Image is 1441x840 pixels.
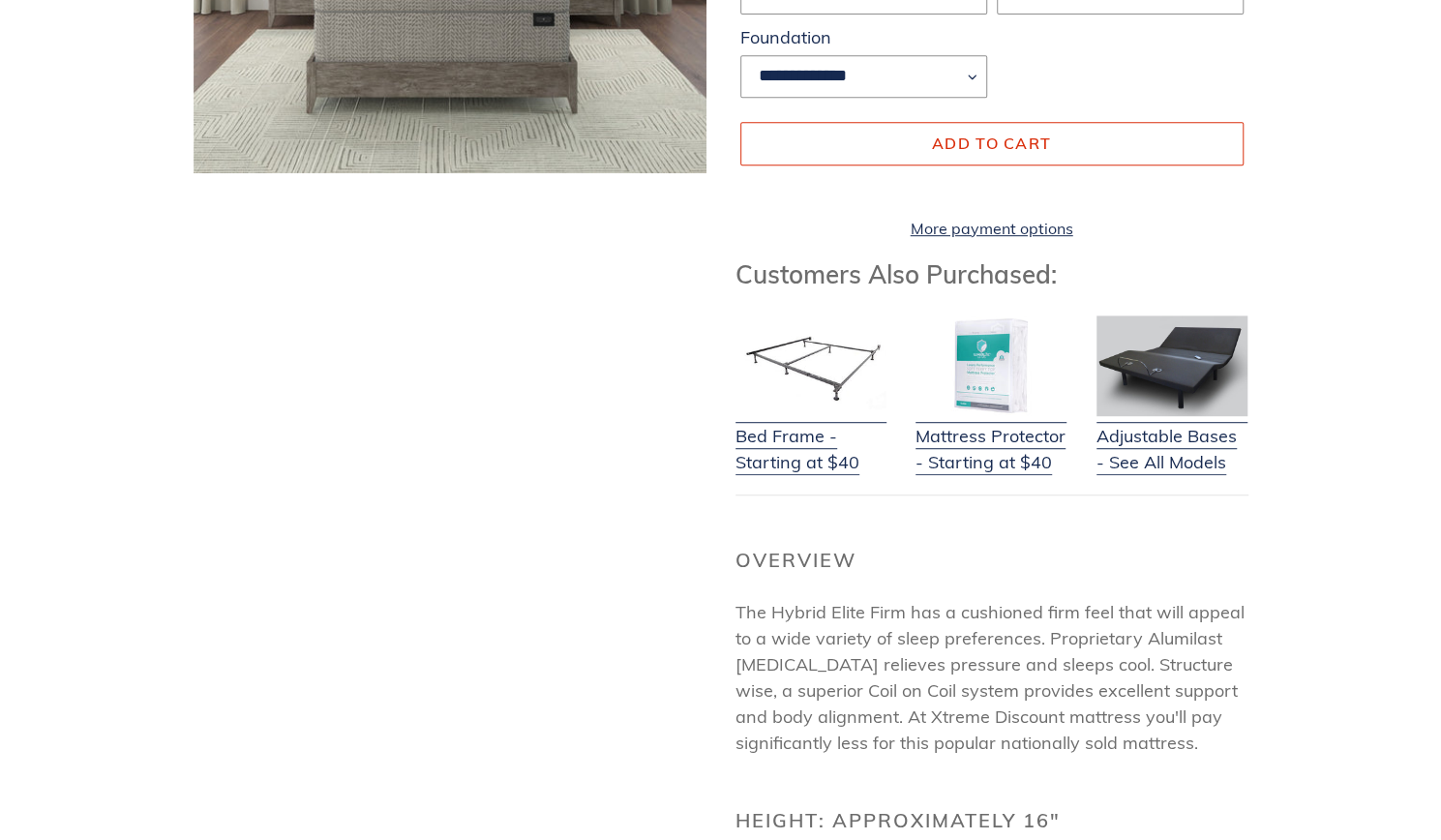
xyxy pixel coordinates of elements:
h2: Overview [736,549,1248,572]
h3: Customers Also Purchased: [736,259,1248,289]
button: Add to cart [740,122,1244,165]
a: More payment options [740,217,1244,240]
img: Mattress Protector [916,315,1066,416]
a: Mattress Protector - Starting at $40 [916,399,1066,475]
h2: Height: Approximately 16" [736,809,1248,832]
a: Bed Frame - Starting at $40 [736,399,886,475]
img: Adjustable Base [1096,315,1247,416]
img: Bed Frame [736,315,886,416]
p: The Hybrid Elite Firm has a cushioned firm feel that will appeal to a wide variety of sleep prefe... [736,599,1248,756]
a: Adjustable Bases - See All Models [1096,399,1247,475]
span: Add to cart [932,134,1051,153]
label: Foundation [740,24,987,50]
